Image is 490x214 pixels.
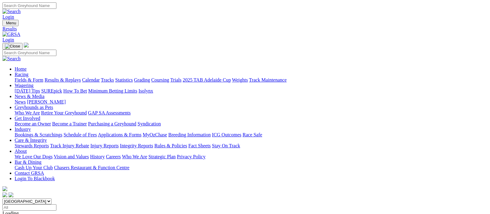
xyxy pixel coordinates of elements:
a: Login [2,14,14,19]
a: Breeding Information [168,132,211,137]
a: Calendar [82,77,100,82]
a: SUREpick [41,88,62,93]
a: Get Involved [15,116,40,121]
div: Industry [15,132,488,138]
div: About [15,154,488,160]
a: News & Media [15,94,45,99]
a: Tracks [101,77,114,82]
a: Vision and Values [54,154,89,159]
a: [PERSON_NAME] [27,99,66,104]
div: News & Media [15,99,488,105]
a: Racing [15,72,28,77]
a: About [15,149,27,154]
a: Greyhounds as Pets [15,105,53,110]
a: Fields & Form [15,77,43,82]
a: Applications & Forms [98,132,141,137]
a: Injury Reports [90,143,119,148]
img: twitter.svg [9,192,13,197]
span: Menu [6,21,16,25]
div: Racing [15,77,488,83]
a: ICG Outcomes [212,132,241,137]
a: History [90,154,105,159]
img: Search [2,56,21,61]
a: Isolynx [138,88,153,93]
a: Who We Are [122,154,147,159]
a: Minimum Betting Limits [88,88,137,93]
a: Results [2,26,488,32]
a: Bookings & Scratchings [15,132,62,137]
div: Wagering [15,88,488,94]
a: [DATE] Tips [15,88,40,93]
a: Careers [106,154,121,159]
a: Race Safe [242,132,262,137]
img: GRSA [2,32,20,37]
a: Fact Sheets [188,143,211,148]
a: Care & Integrity [15,138,47,143]
a: Trials [170,77,181,82]
img: logo-grsa-white.png [24,43,29,47]
button: Toggle navigation [2,43,23,50]
button: Toggle navigation [2,20,19,26]
a: Syndication [138,121,161,126]
a: Retire Your Greyhound [41,110,87,115]
a: Cash Up Your Club [15,165,53,170]
a: Statistics [115,77,133,82]
div: Greyhounds as Pets [15,110,488,116]
img: facebook.svg [2,192,7,197]
a: Become a Trainer [52,121,87,126]
a: Home [15,66,27,72]
a: Bar & Dining [15,160,41,165]
a: Weights [232,77,248,82]
input: Select date [2,204,56,211]
a: Strategic Plan [148,154,176,159]
a: 2025 TAB Adelaide Cup [183,77,231,82]
input: Search [2,50,56,56]
a: Coursing [151,77,169,82]
img: logo-grsa-white.png [2,186,7,191]
a: Results & Replays [45,77,81,82]
a: News [15,99,26,104]
a: Industry [15,127,31,132]
img: Close [5,44,20,49]
a: Track Maintenance [249,77,287,82]
a: Wagering [15,83,34,88]
a: Stay On Track [212,143,240,148]
a: Grading [134,77,150,82]
a: Integrity Reports [120,143,153,148]
a: Chasers Restaurant & Function Centre [54,165,129,170]
a: Privacy Policy [177,154,206,159]
a: Track Injury Rebate [50,143,89,148]
div: Care & Integrity [15,143,488,149]
a: Login To Blackbook [15,176,55,181]
a: Stewards Reports [15,143,49,148]
a: Purchasing a Greyhound [88,121,136,126]
a: Rules & Policies [154,143,187,148]
img: Search [2,9,21,14]
div: Bar & Dining [15,165,488,170]
a: Schedule of Fees [63,132,97,137]
a: GAP SA Assessments [88,110,131,115]
a: We Love Our Dogs [15,154,52,159]
a: MyOzChase [143,132,167,137]
input: Search [2,2,56,9]
div: Get Involved [15,121,488,127]
a: Login [2,37,14,42]
a: Contact GRSA [15,170,44,176]
a: How To Bet [63,88,87,93]
a: Become an Owner [15,121,51,126]
a: Who We Are [15,110,40,115]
